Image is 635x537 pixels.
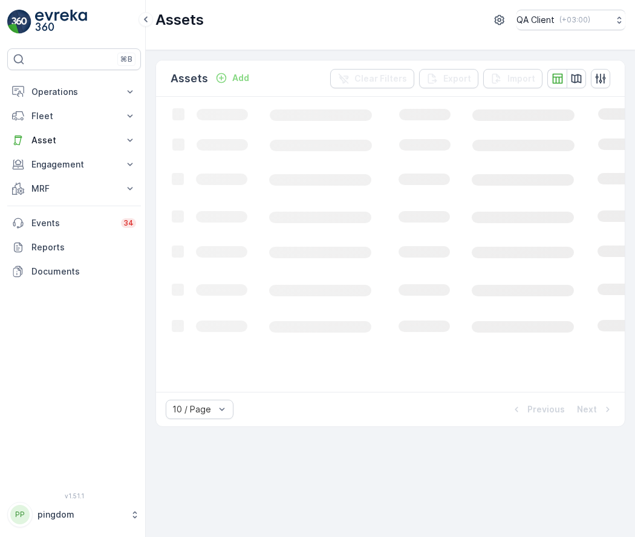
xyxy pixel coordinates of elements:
p: Assets [155,10,204,30]
p: ( +03:00 ) [559,15,590,25]
p: Reports [31,241,136,253]
p: pingdom [37,509,124,521]
p: 34 [123,218,134,228]
p: ⌘B [120,54,132,64]
a: Reports [7,235,141,259]
div: PP [10,505,30,524]
p: QA Client [516,14,555,26]
p: Documents [31,265,136,278]
p: Add [232,72,249,84]
img: logo_light-DOdMpM7g.png [35,10,87,34]
button: Operations [7,80,141,104]
button: Fleet [7,104,141,128]
p: Events [31,217,114,229]
p: Export [443,73,471,85]
button: Engagement [7,152,141,177]
button: MRF [7,177,141,201]
p: Import [507,73,535,85]
button: Previous [509,402,566,417]
p: Asset [31,134,117,146]
p: Previous [527,403,565,415]
button: Next [576,402,615,417]
p: Assets [171,70,208,87]
a: Documents [7,259,141,284]
button: Asset [7,128,141,152]
button: Import [483,69,542,88]
button: Add [210,71,254,85]
button: QA Client(+03:00) [516,10,625,30]
button: Export [419,69,478,88]
p: Clear Filters [354,73,407,85]
img: logo [7,10,31,34]
button: PPpingdom [7,502,141,527]
p: Engagement [31,158,117,171]
p: Fleet [31,110,117,122]
p: Next [577,403,597,415]
button: Clear Filters [330,69,414,88]
p: MRF [31,183,117,195]
a: Events34 [7,211,141,235]
p: Operations [31,86,117,98]
span: v 1.51.1 [7,492,141,500]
